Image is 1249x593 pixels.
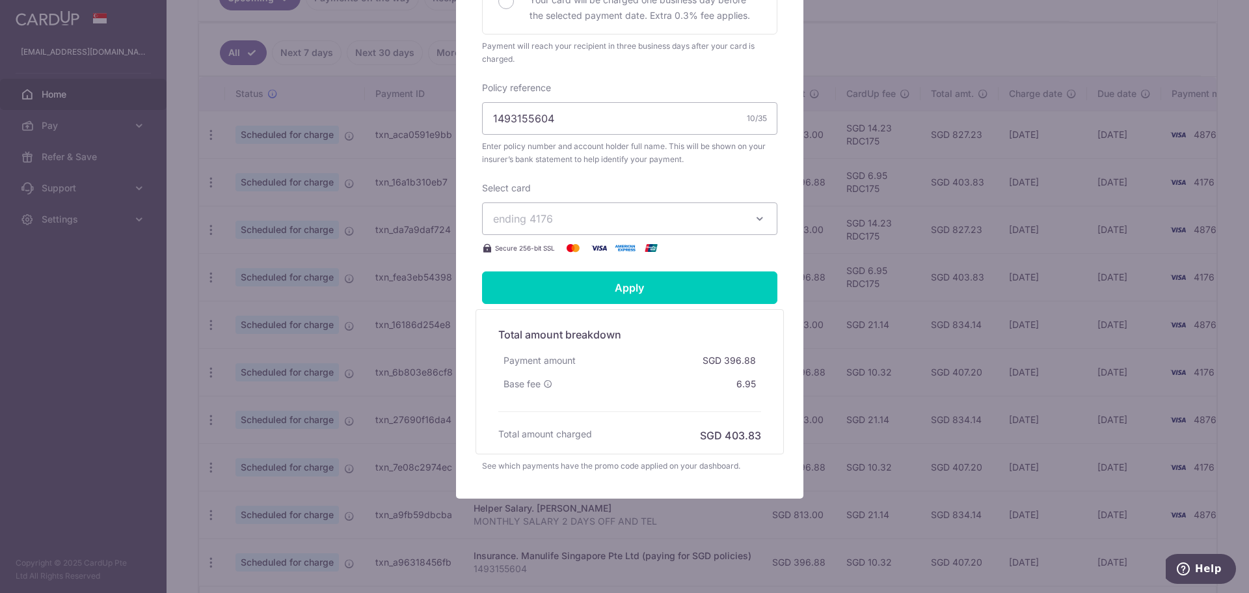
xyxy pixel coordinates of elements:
button: ending 4176 [482,202,777,235]
span: Secure 256-bit SSL [495,243,555,253]
img: American Express [612,240,638,256]
div: 10/35 [747,112,767,125]
div: Payment amount [498,349,581,372]
label: Policy reference [482,81,551,94]
img: Visa [586,240,612,256]
div: 6.95 [731,372,761,396]
div: Payment will reach your recipient in three business days after your card is charged. [482,40,777,66]
img: UnionPay [638,240,664,256]
div: See which payments have the promo code applied on your dashboard. [482,460,777,473]
span: Base fee [504,378,541,391]
h5: Total amount breakdown [498,327,761,342]
img: Mastercard [560,240,586,256]
iframe: Opens a widget where you can find more information [1166,554,1236,586]
input: Apply [482,271,777,304]
h6: SGD 403.83 [700,428,761,443]
label: Select card [482,182,531,195]
h6: Total amount charged [498,428,592,441]
span: Enter policy number and account holder full name. This will be shown on your insurer’s bank state... [482,140,777,166]
span: ending 4176 [493,212,553,225]
div: SGD 396.88 [697,349,761,372]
